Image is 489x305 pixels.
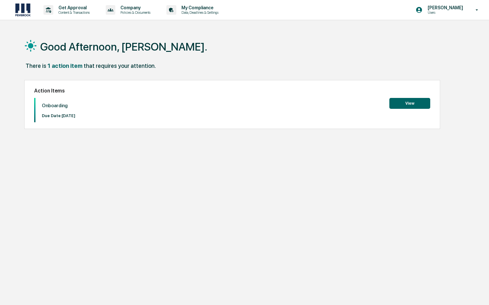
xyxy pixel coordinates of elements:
[42,113,75,118] p: Due Date: [DATE]
[84,62,156,69] div: that requires your attention.
[115,10,154,15] p: Policies & Documents
[176,5,222,10] p: My Compliance
[423,10,466,15] p: Users
[26,62,46,69] div: There is
[42,103,75,108] p: Onboarding
[115,5,154,10] p: Company
[53,5,93,10] p: Get Approval
[34,88,430,94] h2: Action Items
[389,98,430,109] button: View
[176,10,222,15] p: Data, Deadlines & Settings
[48,62,82,69] div: 1 action item
[423,5,466,10] p: [PERSON_NAME]
[40,40,207,53] h1: Good Afternoon, [PERSON_NAME].
[15,4,31,16] img: logo
[53,10,93,15] p: Content & Transactions
[389,100,430,106] a: View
